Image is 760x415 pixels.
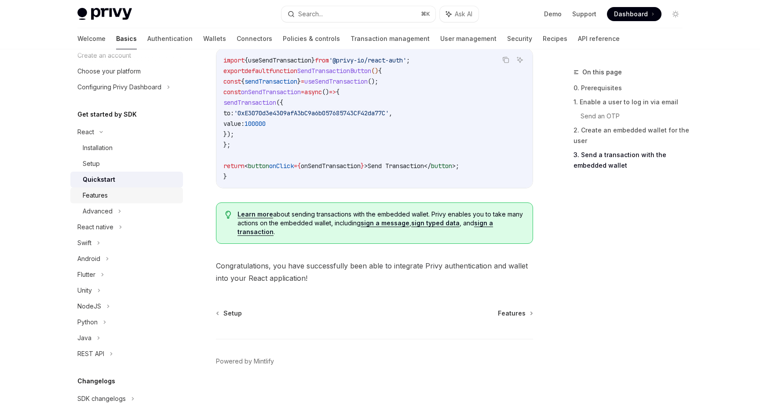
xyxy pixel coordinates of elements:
a: User management [440,28,497,49]
a: Wallets [203,28,226,49]
div: REST API [77,349,104,359]
button: Ask AI [440,6,479,22]
span: 100000 [245,120,266,128]
span: { [378,67,382,75]
div: Setup [83,158,100,169]
a: Security [507,28,532,49]
span: , [389,109,392,117]
span: ; [456,162,459,170]
span: < [245,162,248,170]
span: '@privy-io/react-auth' [329,56,406,64]
div: Quickstart [83,174,115,185]
div: Search... [298,9,323,19]
a: Send an OTP [581,109,690,123]
a: Setup [70,156,183,172]
span: = [301,88,304,96]
span: '0xE3070d3e4309afA3bC9a6b057685743CF42da77C' [234,109,389,117]
a: 3. Send a transaction with the embedded wallet [574,148,690,173]
div: React native [77,222,113,232]
a: Connectors [237,28,272,49]
div: Java [77,333,91,343]
span: { [336,88,340,96]
span: }; [223,141,230,149]
a: Authentication [147,28,193,49]
div: NodeJS [77,301,101,312]
span: Dashboard [614,10,648,18]
span: { [245,56,248,64]
span: export [223,67,245,75]
a: Powered by Mintlify [216,357,274,366]
div: Flutter [77,269,95,280]
span: useSendTransaction [304,77,368,85]
a: Features [498,309,532,318]
h5: Get started by SDK [77,109,137,120]
button: Search...⌘K [281,6,435,22]
a: Features [70,187,183,203]
a: Quickstart [70,172,183,187]
span: Features [498,309,526,318]
span: ({ [276,99,283,107]
span: about sending transactions with the embedded wallet. Privy enables you to take many actions on th... [237,210,524,236]
span: sendTransaction [245,77,297,85]
span: const [223,88,241,96]
span: sendTransaction [223,99,276,107]
a: 1. Enable a user to log in via email [574,95,690,109]
span: useSendTransaction [248,56,311,64]
span: onSendTransaction [301,162,361,170]
button: Ask AI [514,54,526,66]
span: On this page [582,67,622,77]
span: value: [223,120,245,128]
a: Learn more [237,210,273,218]
span: default [245,67,269,75]
div: SDK changelogs [77,393,126,404]
span: Ask AI [455,10,472,18]
a: Installation [70,140,183,156]
a: Support [572,10,596,18]
a: Choose your platform [70,63,183,79]
div: Installation [83,143,113,153]
div: React [77,127,94,137]
a: API reference [578,28,620,49]
span: onClick [269,162,294,170]
button: Copy the contents from the code block [500,54,512,66]
span: = [294,162,297,170]
button: Toggle dark mode [669,7,683,21]
span: } [223,173,227,180]
a: Dashboard [607,7,661,21]
div: Android [77,253,100,264]
a: Basics [116,28,137,49]
span: from [315,56,329,64]
div: Python [77,317,98,327]
span: { [297,162,301,170]
svg: Tip [225,211,231,219]
span: function [269,67,297,75]
span: { [241,77,245,85]
span: import [223,56,245,64]
span: = [301,77,304,85]
span: return [223,162,245,170]
span: } [361,162,364,170]
span: SendTransactionButton [297,67,371,75]
span: > [364,162,368,170]
a: 0. Prerequisites [574,81,690,95]
span: async [304,88,322,96]
span: (); [368,77,378,85]
span: () [322,88,329,96]
span: ⌘ K [421,11,430,18]
a: Transaction management [351,28,430,49]
img: light logo [77,8,132,20]
div: Features [83,190,108,201]
div: Swift [77,238,91,248]
span: ; [406,56,410,64]
span: } [311,56,315,64]
a: Demo [544,10,562,18]
span: onSendTransaction [241,88,301,96]
a: sign a message [361,219,409,227]
a: Welcome [77,28,106,49]
div: Unity [77,285,92,296]
a: 2. Create an embedded wallet for the user [574,123,690,148]
span: () [371,67,378,75]
div: Advanced [83,206,113,217]
span: > [452,162,456,170]
span: button [431,162,452,170]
